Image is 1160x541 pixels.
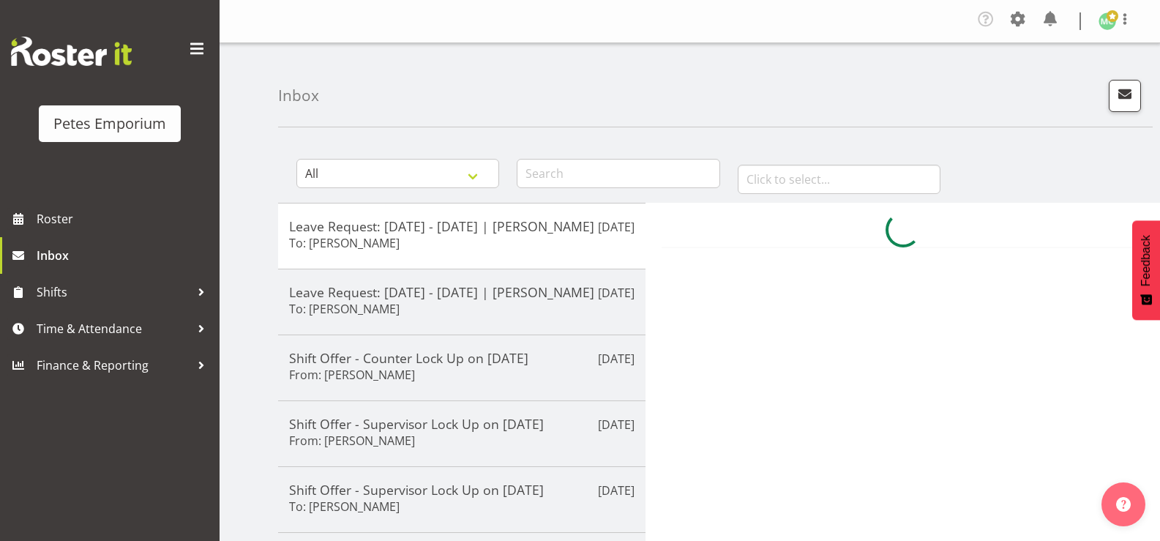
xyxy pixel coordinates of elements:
p: [DATE] [598,218,635,236]
p: [DATE] [598,482,635,499]
span: Time & Attendance [37,318,190,340]
h5: Shift Offer - Supervisor Lock Up on [DATE] [289,416,635,432]
h5: Leave Request: [DATE] - [DATE] | [PERSON_NAME] [289,218,635,234]
span: Shifts [37,281,190,303]
img: help-xxl-2.png [1116,497,1131,512]
h5: Leave Request: [DATE] - [DATE] | [PERSON_NAME] [289,284,635,300]
button: Feedback - Show survey [1132,220,1160,320]
img: Rosterit website logo [11,37,132,66]
h5: Shift Offer - Supervisor Lock Up on [DATE] [289,482,635,498]
h4: Inbox [278,87,319,104]
span: Feedback [1140,235,1153,286]
span: Finance & Reporting [37,354,190,376]
p: [DATE] [598,284,635,302]
span: Roster [37,208,212,230]
input: Search [517,159,719,188]
img: melissa-cowen2635.jpg [1099,12,1116,30]
h5: Shift Offer - Counter Lock Up on [DATE] [289,350,635,366]
h6: To: [PERSON_NAME] [289,302,400,316]
h6: To: [PERSON_NAME] [289,236,400,250]
p: [DATE] [598,350,635,367]
h6: From: [PERSON_NAME] [289,367,415,382]
h6: To: [PERSON_NAME] [289,499,400,514]
input: Click to select... [738,165,940,194]
div: Petes Emporium [53,113,166,135]
h6: From: [PERSON_NAME] [289,433,415,448]
span: Inbox [37,245,212,266]
p: [DATE] [598,416,635,433]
